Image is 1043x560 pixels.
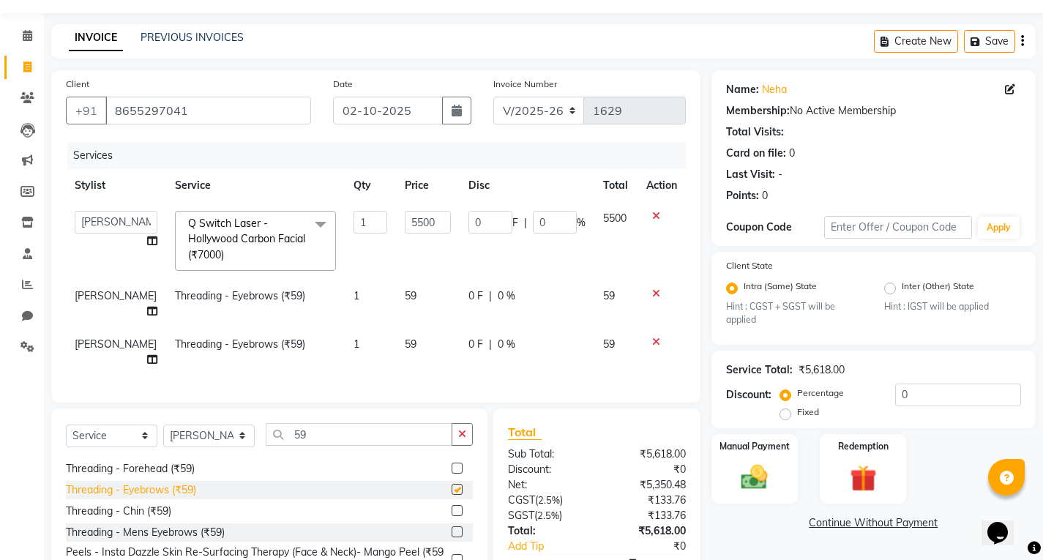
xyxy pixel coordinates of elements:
div: Card on file: [726,146,786,161]
div: ( ) [497,493,597,508]
label: Client State [726,259,773,272]
img: _cash.svg [733,462,776,493]
div: Discount: [497,462,597,477]
span: Total [508,425,542,440]
label: Date [333,78,353,91]
button: +91 [66,97,107,124]
div: Points: [726,188,759,204]
div: ₹0 [597,462,696,477]
span: 0 % [498,337,515,352]
div: Services [67,142,697,169]
a: Add Tip [497,539,613,554]
label: Intra (Same) State [744,280,817,297]
label: Client [66,78,89,91]
div: Name: [726,82,759,97]
div: Membership: [726,103,790,119]
span: SGST [508,509,534,522]
a: x [224,248,231,261]
span: Threading - Eyebrows (₹59) [175,289,305,302]
div: 0 [789,146,795,161]
span: | [489,337,492,352]
th: Action [638,169,686,202]
div: Net: [497,477,597,493]
a: INVOICE [69,25,123,51]
div: Sub Total: [497,447,597,462]
div: ₹0 [613,539,697,554]
span: [PERSON_NAME] [75,337,157,351]
span: 59 [603,337,615,351]
label: Redemption [838,440,889,453]
input: Enter Offer / Coupon Code [824,216,972,239]
label: Inter (Other) State [902,280,974,297]
span: 2.5% [538,494,560,506]
div: ₹133.76 [597,508,696,523]
small: Hint : CGST + SGST will be applied [726,300,863,327]
div: ₹5,618.00 [597,447,696,462]
th: Qty [345,169,396,202]
th: Price [396,169,460,202]
button: Save [964,30,1015,53]
th: Service [166,169,345,202]
th: Stylist [66,169,166,202]
div: - [778,167,782,182]
label: Invoice Number [493,78,557,91]
div: Threading - Eyebrows (₹59) [66,482,196,498]
span: [PERSON_NAME] [75,289,157,302]
span: % [577,215,586,231]
div: Discount: [726,387,771,403]
span: | [524,215,527,231]
a: PREVIOUS INVOICES [141,31,244,44]
input: Search or Scan [266,423,452,446]
div: Last Visit: [726,167,775,182]
span: 0 F [468,337,483,352]
span: | [489,288,492,304]
label: Percentage [797,387,844,400]
div: Service Total: [726,362,793,378]
span: 0 F [468,288,483,304]
div: ₹5,618.00 [799,362,845,378]
span: 2.5% [537,509,559,521]
div: ₹5,350.48 [597,477,696,493]
div: Total: [497,523,597,539]
span: 5500 [603,212,627,225]
div: No Active Membership [726,103,1021,119]
th: Disc [460,169,594,202]
div: Total Visits: [726,124,784,140]
span: 1 [354,289,359,302]
div: Threading - Chin (₹59) [66,504,171,519]
a: Neha [762,82,787,97]
span: 0 % [498,288,515,304]
span: 1 [354,337,359,351]
div: ₹133.76 [597,493,696,508]
div: Coupon Code [726,220,824,235]
span: 59 [603,289,615,302]
th: Total [594,169,638,202]
span: 59 [405,337,416,351]
div: Threading - Forehead (₹59) [66,461,195,477]
div: 0 [762,188,768,204]
label: Fixed [797,406,819,419]
button: Apply [978,217,1020,239]
input: Search by Name/Mobile/Email/Code [105,97,311,124]
iframe: chat widget [982,501,1028,545]
div: ( ) [497,508,597,523]
label: Manual Payment [719,440,790,453]
img: _gift.svg [842,462,885,495]
small: Hint : IGST will be applied [884,300,1021,313]
a: Continue Without Payment [714,515,1033,531]
button: Create New [874,30,958,53]
span: Q Switch Laser - Hollywood Carbon Facial (₹7000) [188,217,305,261]
span: CGST [508,493,535,507]
span: Threading - Eyebrows (₹59) [175,337,305,351]
div: ₹5,618.00 [597,523,696,539]
span: F [512,215,518,231]
span: 59 [405,289,416,302]
div: Threading - Mens Eyebrows (₹59) [66,525,225,540]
